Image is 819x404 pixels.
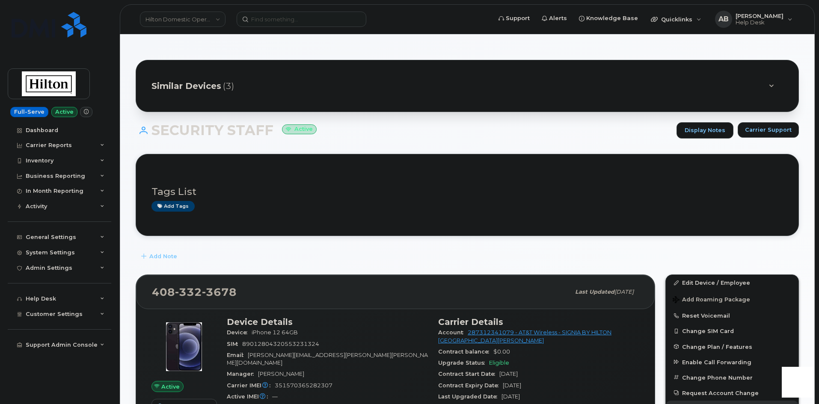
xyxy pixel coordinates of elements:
button: Request Account Change [666,385,798,401]
span: Contract balance [438,348,493,355]
span: [PERSON_NAME] [258,371,304,377]
span: Active IMEI [227,393,272,400]
button: Add Note [136,249,184,264]
button: Reset Voicemail [666,308,798,323]
span: 332 [175,286,202,298]
span: iPhone 12 64GB [252,329,298,336]
span: Contract Expiry Date [438,382,503,389]
span: Last Upgraded Date [438,393,501,400]
button: Change Plan / Features [666,339,798,354]
span: [DATE] [503,382,521,389]
span: Email [227,352,248,358]
button: Change Phone Number [666,370,798,385]
a: Add tags [151,201,195,212]
span: Add Roaming Package [673,296,750,304]
span: Manager [227,371,258,377]
span: Add Note [149,252,177,260]
a: 287312341079 - AT&T Wireless - SIGNIA BY HILTON [GEOGRAPHIC_DATA][PERSON_NAME] [438,329,611,343]
span: Similar Devices [151,80,221,92]
span: Carrier IMEI [227,382,275,389]
span: Upgrade Status [438,360,489,366]
span: Eligible [489,360,509,366]
h3: Carrier Details [438,317,639,327]
span: Account [438,329,468,336]
h3: Tags List [151,186,783,197]
span: [DATE] [501,393,520,400]
a: Display Notes [677,122,733,139]
button: Enable Call Forwarding [666,354,798,370]
iframe: Messenger Launcher [782,367,813,398]
span: 89012804320553231324 [242,341,319,347]
span: 408 [152,286,237,298]
span: Enable Call Forwarding [682,359,751,365]
button: Add Roaming Package [666,290,798,308]
span: SIM [227,341,242,347]
span: $0.00 [493,348,510,355]
span: Active [161,383,180,391]
img: iPhone_12.jpg [158,321,210,372]
span: 3678 [202,286,237,298]
h1: SECURITY STAFF [136,123,672,138]
span: Last updated [575,289,614,295]
span: [PERSON_NAME][EMAIL_ADDRESS][PERSON_NAME][PERSON_NAME][DOMAIN_NAME] [227,352,428,366]
a: Edit Device / Employee [666,275,798,290]
button: Change SIM Card [666,323,798,339]
small: Active [282,124,317,134]
span: (3) [223,80,234,92]
span: 351570365282307 [275,382,332,389]
button: Carrier Support [738,122,799,138]
span: Carrier Support [745,126,792,134]
h3: Device Details [227,317,428,327]
span: Change Plan / Features [682,343,752,350]
span: — [272,393,278,400]
span: Contract Start Date [438,371,499,377]
span: [DATE] [614,289,634,295]
span: [DATE] [499,371,518,377]
span: Device [227,329,252,336]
